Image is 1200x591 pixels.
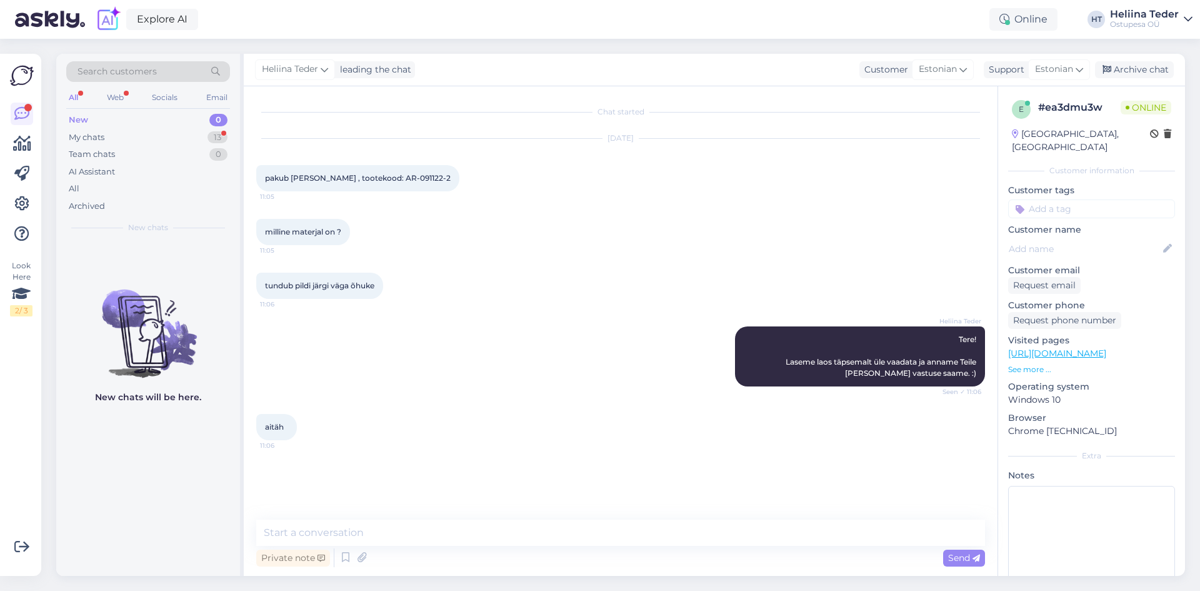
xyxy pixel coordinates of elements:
input: Add a tag [1008,200,1175,218]
div: Email [204,89,230,106]
p: Notes [1008,469,1175,482]
p: Operating system [1008,380,1175,393]
span: 11:05 [260,192,307,201]
div: Customer [859,63,908,76]
p: New chats will be here. [95,391,201,404]
div: HT [1087,11,1105,28]
div: [DATE] [256,133,985,144]
div: Archive chat [1095,61,1174,78]
div: Chat started [256,106,985,118]
div: Request email [1008,277,1081,294]
img: Askly Logo [10,64,34,88]
div: My chats [69,131,104,144]
span: 11:06 [260,441,307,450]
span: New chats [128,222,168,233]
span: Estonian [1035,63,1073,76]
div: 0 [209,148,227,161]
p: Customer phone [1008,299,1175,312]
div: Heliina Teder [1110,9,1179,19]
span: aitäh [265,422,284,432]
p: See more ... [1008,364,1175,375]
div: Ostupesa OÜ [1110,19,1179,29]
div: Support [984,63,1024,76]
input: Add name [1009,242,1161,256]
img: explore-ai [95,6,121,33]
span: tundub pildi järgi väga õhuke [265,281,374,290]
p: Visited pages [1008,334,1175,347]
div: Archived [69,200,105,213]
div: leading the chat [335,63,411,76]
div: 2 / 3 [10,305,32,316]
span: Send [948,552,980,563]
div: 0 [209,114,227,126]
p: Chrome [TECHNICAL_ID] [1008,425,1175,438]
p: Customer name [1008,223,1175,236]
div: Extra [1008,450,1175,462]
a: Heliina TederOstupesa OÜ [1110,9,1192,29]
span: milline materjal on ? [265,227,341,236]
span: pakub [PERSON_NAME] , tootekood: AR-091122-2 [265,173,451,183]
span: Seen ✓ 11:06 [934,387,981,397]
div: 13 [207,131,227,144]
span: Heliina Teder [262,63,318,76]
p: Customer tags [1008,184,1175,197]
div: Socials [149,89,180,106]
span: Estonian [919,63,957,76]
span: Heliina Teder [934,316,981,326]
div: Look Here [10,260,32,316]
img: No chats [56,267,240,380]
div: Private note [256,550,330,567]
a: [URL][DOMAIN_NAME] [1008,348,1106,359]
span: e [1019,104,1024,114]
div: All [69,183,79,195]
span: Search customers [77,65,157,78]
p: Customer email [1008,264,1175,277]
div: [GEOGRAPHIC_DATA], [GEOGRAPHIC_DATA] [1012,128,1150,154]
p: Windows 10 [1008,393,1175,407]
a: Explore AI [126,9,198,30]
div: Customer information [1008,165,1175,176]
div: AI Assistant [69,166,115,178]
div: Online [989,8,1057,31]
span: 11:06 [260,300,307,309]
div: New [69,114,88,126]
div: All [66,89,81,106]
div: Request phone number [1008,312,1121,329]
div: # ea3dmu3w [1038,100,1121,115]
div: Team chats [69,148,115,161]
p: Browser [1008,412,1175,425]
span: 11:05 [260,246,307,255]
div: Web [104,89,126,106]
span: Online [1121,101,1171,114]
